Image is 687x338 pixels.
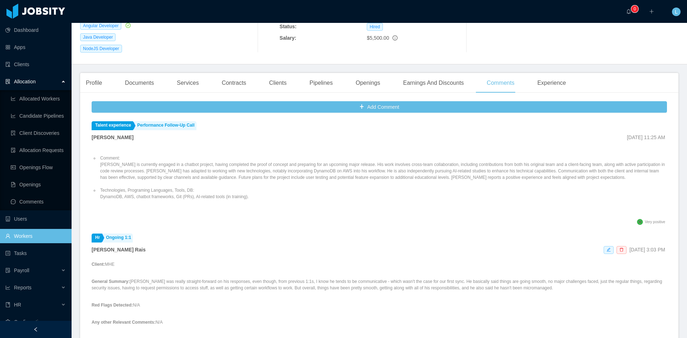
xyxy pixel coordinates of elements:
[92,303,133,308] strong: Red Flags Detected:
[171,73,204,93] div: Services
[14,79,36,84] span: Allocation
[5,23,66,37] a: icon: pie-chartDashboard
[397,73,469,93] div: Earnings And Discounts
[5,268,10,273] i: icon: file-protect
[629,247,665,253] span: [DATE] 3:03 PM
[675,8,678,16] span: L
[14,285,31,290] span: Reports
[5,79,10,84] i: icon: solution
[11,177,66,192] a: icon: file-textOpenings
[5,57,66,72] a: icon: auditClients
[5,302,10,307] i: icon: book
[619,248,624,252] i: icon: delete
[119,73,160,93] div: Documents
[532,73,572,93] div: Experience
[92,261,667,268] p: MHE
[5,285,10,290] i: icon: line-chart
[393,35,398,40] span: info-circle
[631,5,638,13] sup: 0
[99,155,667,181] li: Comment: [PERSON_NAME] is currently engaged in a chatbot project, having completed the proof of c...
[102,234,133,243] a: Ongoing 1:1
[606,248,611,252] i: icon: edit
[124,23,131,28] a: icon: check-circle
[367,35,389,41] span: $5,500.00
[11,126,66,140] a: icon: file-searchClient Discoveries
[92,134,133,140] strong: [PERSON_NAME]
[11,160,66,175] a: icon: idcardOpenings Flow
[481,73,520,93] div: Comments
[92,247,146,253] strong: [PERSON_NAME] Rais
[5,246,66,260] a: icon: profileTasks
[279,35,296,41] b: Salary:
[5,319,10,324] i: icon: setting
[14,319,44,325] span: Configuration
[92,121,133,130] a: Talent experience
[92,302,667,308] p: N/A
[92,262,105,267] strong: Client:
[367,23,383,31] span: Hired
[11,109,66,123] a: icon: line-chartCandidate Pipelines
[92,278,667,291] p: [PERSON_NAME] was really straight-forward on his responses, even though, from previous 1:1s, I kn...
[350,73,386,93] div: Openings
[263,73,292,93] div: Clients
[304,73,338,93] div: Pipelines
[80,45,122,53] span: NodeJS Developer
[11,92,66,106] a: icon: line-chartAllocated Workers
[126,23,131,28] i: icon: check-circle
[92,279,130,284] strong: General Summary:
[5,212,66,226] a: icon: robotUsers
[92,234,102,243] a: Hr
[92,319,667,325] p: N/A
[5,40,66,54] a: icon: appstoreApps
[14,268,29,273] span: Payroll
[626,9,631,14] i: icon: bell
[134,121,196,130] a: Performance Follow-Up Call
[11,195,66,209] a: icon: messageComments
[627,134,665,140] span: [DATE] 11:25 AM
[11,143,66,157] a: icon: file-doneAllocation Requests
[80,33,116,41] span: Java Developer
[92,320,156,325] strong: Any other Relevant Comments:
[14,302,21,308] span: HR
[649,9,654,14] i: icon: plus
[5,229,66,243] a: icon: userWorkers
[99,187,667,200] li: Technologies, Programing Languages, Tools, DB: DynamoDB, AWS, chatbot frameworks, Git (PRs), AI-r...
[645,220,665,224] span: Very positive
[279,24,296,29] b: Status:
[80,22,121,30] span: Angular Developer
[80,73,108,93] div: Profile
[92,101,667,113] button: icon: plusAdd Comment
[216,73,252,93] div: Contracts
